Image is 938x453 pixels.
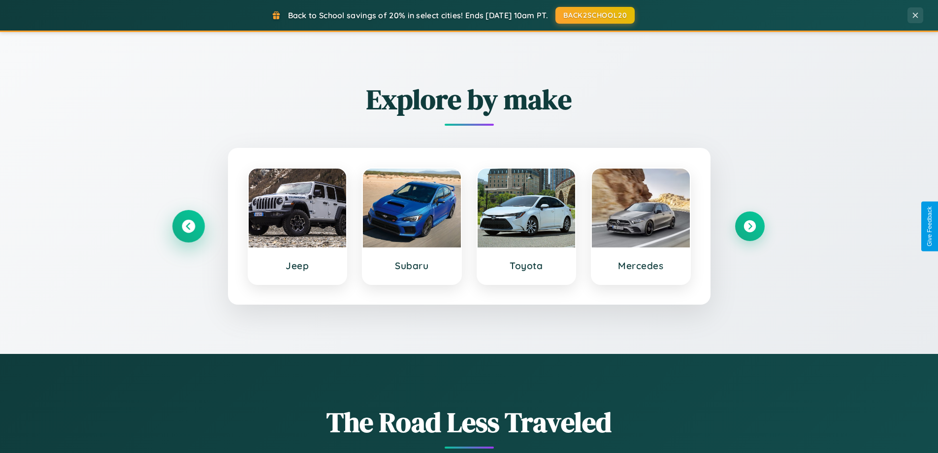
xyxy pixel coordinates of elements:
[373,260,451,272] h3: Subaru
[602,260,680,272] h3: Mercedes
[288,10,548,20] span: Back to School savings of 20% in select cities! Ends [DATE] 10am PT.
[926,207,933,246] div: Give Feedback
[487,260,566,272] h3: Toyota
[174,403,765,441] h1: The Road Less Traveled
[555,7,635,24] button: BACK2SCHOOL20
[174,80,765,118] h2: Explore by make
[259,260,337,272] h3: Jeep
